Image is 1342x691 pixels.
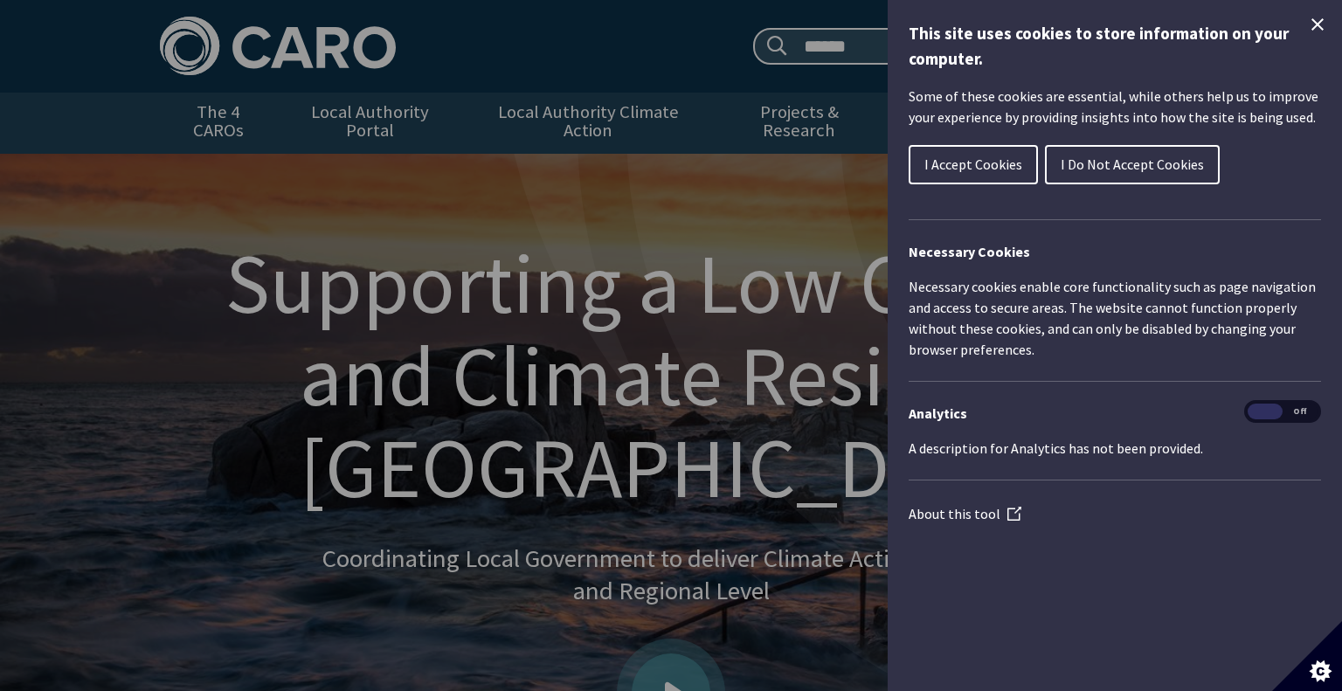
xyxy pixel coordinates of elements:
[909,403,1321,424] h3: Analytics
[909,505,1021,522] a: About this tool
[909,145,1038,184] button: I Accept Cookies
[1283,404,1318,420] span: Off
[909,438,1321,459] p: A description for Analytics has not been provided.
[909,276,1321,360] p: Necessary cookies enable core functionality such as page navigation and access to secure areas. T...
[1307,14,1328,35] button: Close Cookie Control
[1061,155,1204,173] span: I Do Not Accept Cookies
[924,155,1022,173] span: I Accept Cookies
[1248,404,1283,420] span: On
[909,241,1321,262] h2: Necessary Cookies
[909,21,1321,72] h1: This site uses cookies to store information on your computer.
[909,86,1321,128] p: Some of these cookies are essential, while others help us to improve your experience by providing...
[1272,621,1342,691] button: Set cookie preferences
[1045,145,1220,184] button: I Do Not Accept Cookies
